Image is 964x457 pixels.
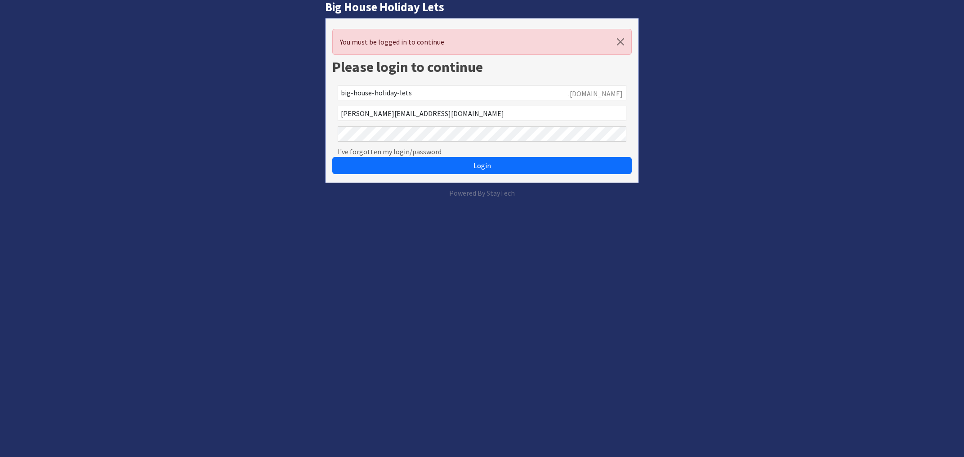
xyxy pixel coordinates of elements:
span: Login [473,161,491,170]
a: I've forgotten my login/password [338,146,442,157]
span: .[DOMAIN_NAME] [568,88,623,99]
input: Account Reference [338,85,627,100]
input: Email [338,106,627,121]
button: Login [332,157,632,174]
div: You must be logged in to continue [332,29,632,55]
p: Powered By StayTech [325,188,639,198]
h1: Please login to continue [332,58,632,76]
